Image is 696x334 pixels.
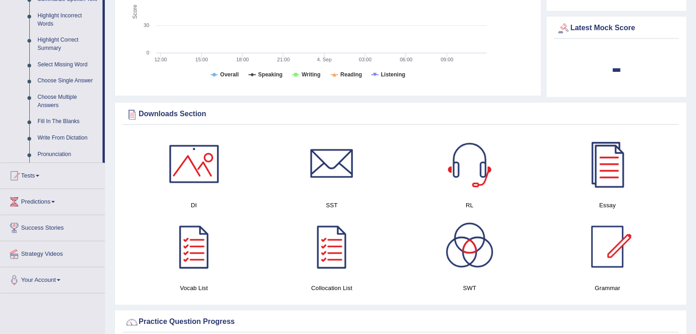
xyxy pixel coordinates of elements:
[0,163,105,186] a: Tests
[0,215,105,238] a: Success Stories
[611,51,621,84] b: -
[258,71,282,78] tspan: Speaking
[125,315,676,329] div: Practice Question Progress
[405,283,534,293] h4: SWT
[267,200,396,210] h4: SST
[195,57,208,62] text: 15:00
[33,146,103,163] a: Pronunciation
[33,89,103,113] a: Choose Multiple Answers
[132,5,138,19] tspan: Score
[146,50,149,55] text: 0
[317,57,332,62] tspan: 4. Sep
[125,108,676,121] div: Downloads Section
[359,57,372,62] text: 03:00
[441,57,453,62] text: 09:00
[33,73,103,89] a: Choose Single Answer
[236,57,249,62] text: 18:00
[340,71,362,78] tspan: Reading
[220,71,239,78] tspan: Overall
[0,267,105,290] a: Your Account
[154,57,167,62] text: 12:00
[144,22,149,28] text: 30
[129,283,258,293] h4: Vocab List
[33,113,103,130] a: Fill In The Blanks
[400,57,413,62] text: 06:00
[0,189,105,212] a: Predictions
[33,8,103,32] a: Highlight Incorrect Words
[543,283,672,293] h4: Grammar
[277,57,290,62] text: 21:00
[302,71,320,78] tspan: Writing
[405,200,534,210] h4: RL
[33,130,103,146] a: Write From Dictation
[556,22,676,35] div: Latest Mock Score
[543,200,672,210] h4: Essay
[33,57,103,73] a: Select Missing Word
[381,71,405,78] tspan: Listening
[33,32,103,56] a: Highlight Correct Summary
[267,283,396,293] h4: Collocation List
[129,200,258,210] h4: DI
[0,241,105,264] a: Strategy Videos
